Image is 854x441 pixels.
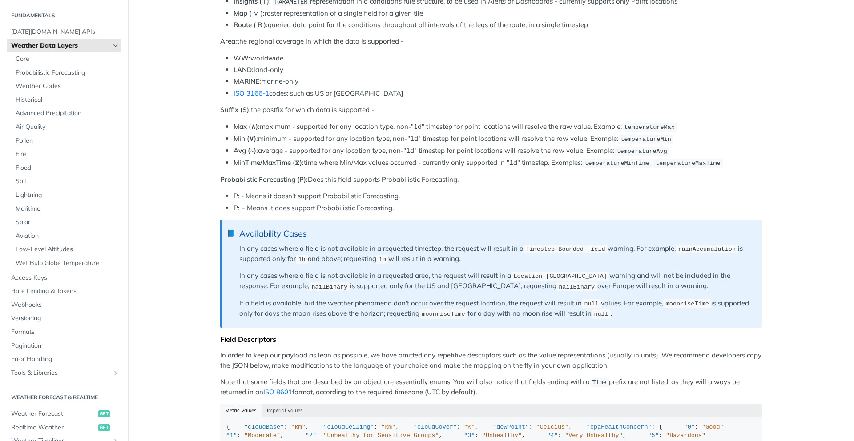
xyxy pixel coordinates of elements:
span: Core [16,55,119,64]
a: Advanced Precipitation [11,107,121,120]
span: get [98,424,110,431]
li: average - supported for any location type, non-"1d" timestep for point locations will resolve the... [234,146,762,156]
span: "2" [306,432,316,439]
span: null [584,301,598,307]
span: Probabilistic Forecasting [16,68,119,77]
a: Versioning [7,312,121,325]
button: Hide subpages for Weather Data Layers [112,42,119,49]
a: Realtime Weatherget [7,421,121,434]
span: Realtime Weather [11,423,96,432]
strong: Min (∨): [234,134,258,143]
a: Tools & LibrariesShow subpages for Tools & Libraries [7,366,121,380]
span: Fire [16,150,119,159]
span: Weather Forecast [11,409,96,418]
strong: Max (∧): [234,122,260,131]
strong: LAND: [234,65,254,74]
span: Formats [11,328,119,337]
span: "Hazardous" [666,432,705,439]
span: Versioning [11,314,119,323]
span: "cloudCeiling" [323,424,374,430]
span: Location [GEOGRAPHIC_DATA] [513,273,607,280]
span: "5" [648,432,659,439]
span: "km" [381,424,395,430]
span: "Good" [702,424,724,430]
span: temperatureMinTime [584,160,649,167]
div: Availability Cases [239,229,753,239]
li: time where Min/Max values occurred - currently only supported in "1d" timestep. Examples: , [234,158,762,168]
span: "dewPoint" [493,424,529,430]
span: Weather Data Layers [11,41,110,50]
p: In order to keep our payload as lean as possible, we have omitted any repetitive descriptors such... [220,350,762,370]
span: Rate Limiting & Tokens [11,287,119,296]
p: If a field is available, but the weather phenomena don't occur over the request location, the req... [239,298,753,319]
span: Soil [16,177,119,186]
span: "Celcius" [536,424,568,430]
li: codes: such as US or [GEOGRAPHIC_DATA] [234,88,762,99]
a: Error Handling [7,353,121,366]
li: P: + Means it does support Probabilistic Forecasting. [234,203,762,213]
a: Maritime [11,202,121,216]
strong: WW: [234,54,250,62]
span: Weather Codes [16,82,119,91]
span: "Moderate" [244,432,280,439]
a: Rate Limiting & Tokens [7,285,121,298]
a: ISO 8601 [263,388,292,396]
strong: Area: [220,37,237,45]
li: land-only [234,65,762,75]
span: "3" [464,432,475,439]
span: "cloudBase" [244,424,284,430]
strong: MinTime/MaxTime (⧖): [234,158,304,167]
span: Tools & Libraries [11,369,110,377]
span: "cloudCover" [414,424,457,430]
span: rainAccumulation [678,246,736,253]
button: Imperial Values [262,404,308,417]
span: "%" [464,424,475,430]
span: hailBinary [559,283,595,290]
p: Note that some fields that are described by an object are essentially enums. You will also notice... [220,377,762,397]
strong: MARINE: [234,77,261,85]
strong: Probabilstic Forecasting (P): [220,175,308,184]
span: Pollen [16,136,119,145]
a: Wet Bulb Globe Temperature [11,257,121,270]
a: Formats [7,325,121,339]
span: Air Quality [16,123,119,132]
a: Core [11,52,121,66]
span: "km" [291,424,305,430]
a: Fire [11,148,121,161]
span: Access Keys [11,273,119,282]
a: [DATE][DOMAIN_NAME] APIs [7,25,121,39]
a: Weather Forecastget [7,407,121,421]
p: the postfix for which data is supported - [220,105,762,115]
span: Low-Level Altitudes [16,245,119,254]
span: get [98,410,110,417]
h2: Weather Forecast & realtime [7,393,121,401]
a: Soil [11,175,121,188]
span: "Unhealthy" [482,432,522,439]
span: Maritime [16,204,119,213]
span: Timestep Bounded Field [526,246,605,253]
span: 📘 [227,229,235,239]
span: Time [592,379,606,386]
span: temperatureAvg [616,148,667,155]
span: Webhooks [11,301,119,309]
span: Lightning [16,191,119,200]
li: marine-only [234,76,762,87]
span: moonriseTime [666,301,709,307]
a: Pagination [7,339,121,353]
span: moonriseTime [422,311,465,317]
h2: Fundamentals [7,12,121,20]
a: Access Keys [7,271,121,285]
li: worldwide [234,53,762,64]
span: Flood [16,164,119,172]
a: Low-Level Altitudes [11,243,121,256]
a: Probabilistic Forecasting [11,66,121,80]
span: "epaHealthConcern" [587,424,652,430]
span: Error Handling [11,355,119,364]
li: raster representation of a single field for a given tile [234,8,762,19]
a: Weather Data LayersHide subpages for Weather Data Layers [7,39,121,52]
a: Air Quality [11,120,121,134]
span: 1m [379,256,386,263]
a: Aviation [11,229,121,243]
span: "0" [684,424,695,430]
a: ISO 3166-1 [234,89,269,97]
